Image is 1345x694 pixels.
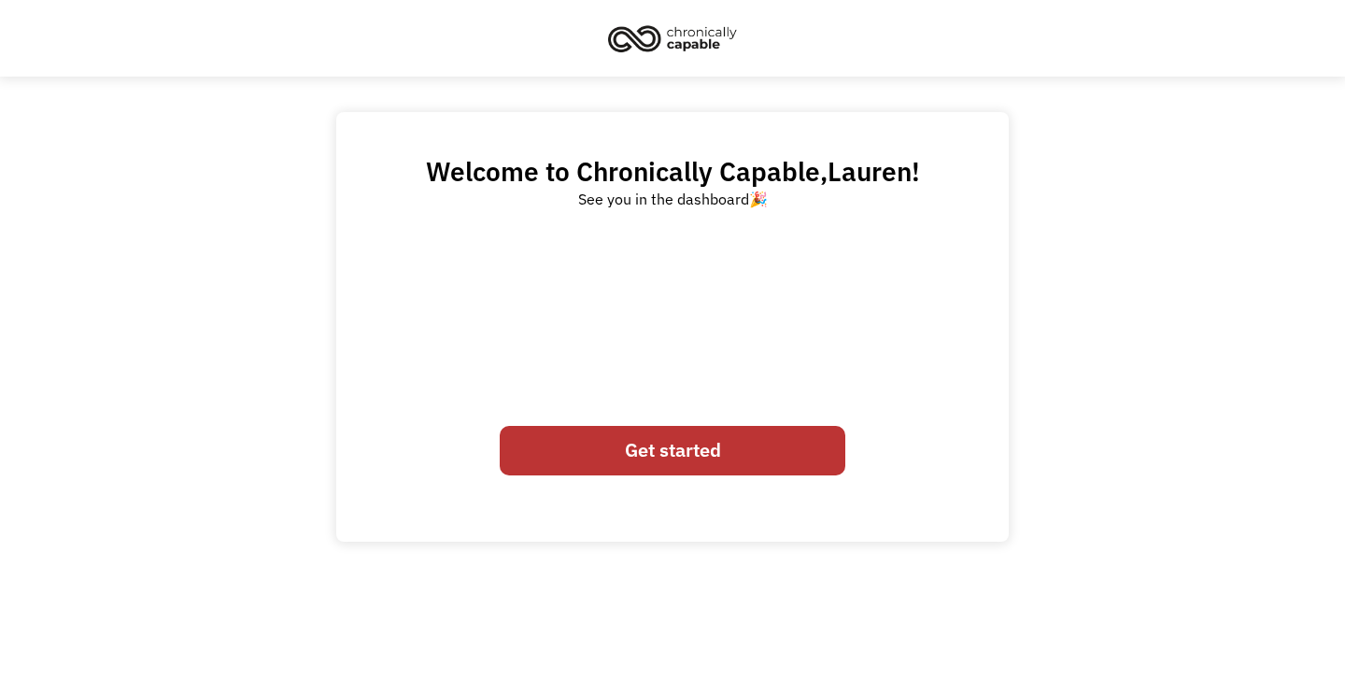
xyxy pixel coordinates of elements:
span: Lauren [828,154,912,189]
h2: Welcome to Chronically Capable, ! [426,155,920,188]
img: Chronically Capable logo [602,18,743,59]
div: See you in the dashboard [578,188,768,210]
a: Get started [500,426,845,476]
a: 🎉 [749,190,768,208]
form: Email Form [500,417,845,486]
